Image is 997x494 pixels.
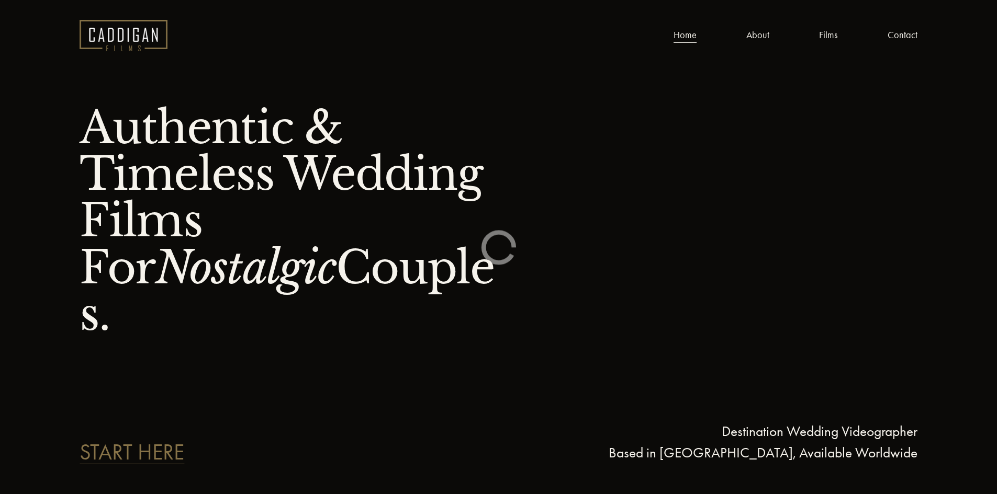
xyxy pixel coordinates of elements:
[674,28,697,44] a: Home
[746,28,769,44] a: About
[498,421,917,464] p: Destination Wedding Videographer Based in [GEOGRAPHIC_DATA], Available Worldwide
[155,240,336,295] em: Nostalgic
[888,28,917,44] a: Contact
[80,441,184,463] a: START HERE
[80,20,167,51] img: Caddigan Films
[819,28,837,44] a: Films
[80,105,498,338] h1: Authentic & Timeless Wedding Films For Couples.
